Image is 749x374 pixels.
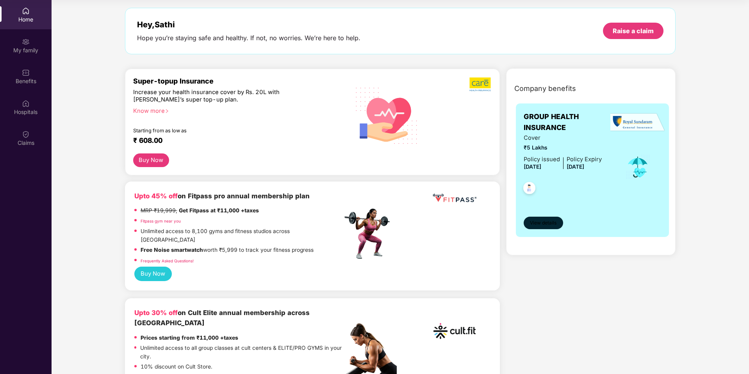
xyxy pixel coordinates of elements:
div: Policy Expiry [567,155,602,164]
img: svg+xml;base64,PHN2ZyBpZD0iSG9zcGl0YWxzIiB4bWxucz0iaHR0cDovL3d3dy53My5vcmcvMjAwMC9zdmciIHdpZHRoPS... [22,100,30,107]
a: Fitpass gym near you [141,219,181,223]
span: ₹5 Lakhs [524,144,602,152]
img: b5dec4f62d2307b9de63beb79f102df3.png [469,77,492,92]
p: Unlimited access to all group classes at cult centers & ELITE/PRO GYMS in your city. [140,344,342,361]
div: Increase your health insurance cover by Rs. 20L with [PERSON_NAME]’s super top-up plan. [133,89,309,104]
img: fpp.png [342,207,397,261]
div: Starting from as low as [133,128,309,133]
span: [DATE] [524,164,541,170]
div: Super-topup Insurance [133,77,342,85]
strong: Get Fitpass at ₹11,000 +taxes [179,207,259,214]
button: View details [524,217,563,229]
div: Raise a claim [613,27,654,35]
strong: Free Noise smartwatch [141,247,203,253]
span: Cover [524,134,602,142]
img: svg+xml;base64,PHN2ZyB4bWxucz0iaHR0cDovL3d3dy53My5vcmcvMjAwMC9zdmciIHdpZHRoPSI0OC45NDMiIGhlaWdodD... [520,180,539,199]
img: svg+xml;base64,PHN2ZyBpZD0iQ2xhaW0iIHhtbG5zPSJodHRwOi8vd3d3LnczLm9yZy8yMDAwL3N2ZyIgd2lkdGg9IjIwIi... [22,130,30,138]
b: on Cult Elite annual membership across [GEOGRAPHIC_DATA] [134,309,310,327]
img: svg+xml;base64,PHN2ZyB4bWxucz0iaHR0cDovL3d3dy53My5vcmcvMjAwMC9zdmciIHhtbG5zOnhsaW5rPSJodHRwOi8vd3... [350,77,424,153]
p: Unlimited access to 8,100 gyms and fitness studios across [GEOGRAPHIC_DATA] [141,227,342,244]
span: Company benefits [514,83,576,94]
b: Upto 45% off [134,192,178,200]
button: Buy Now [134,267,172,281]
button: Buy Now [133,153,169,167]
p: worth ₹5,999 to track your fitness progress [141,246,314,255]
div: ₹ 608.00 [133,136,335,146]
b: on Fitpass pro annual membership plan [134,192,310,200]
div: Hope you’re staying safe and healthy. If not, no worries. We’re here to help. [137,34,360,42]
div: Hey, Sathi [137,20,360,29]
span: GROUP HEALTH INSURANCE [524,111,615,134]
img: svg+xml;base64,PHN2ZyBpZD0iQmVuZWZpdHMiIHhtbG5zPSJodHRwOi8vd3d3LnczLm9yZy8yMDAwL3N2ZyIgd2lkdGg9Ij... [22,69,30,77]
img: svg+xml;base64,PHN2ZyB3aWR0aD0iMjAiIGhlaWdodD0iMjAiIHZpZXdCb3g9IjAgMCAyMCAyMCIgZmlsbD0ibm9uZSIgeG... [22,38,30,46]
span: [DATE] [567,164,584,170]
b: Upto 30% off [134,309,178,317]
img: icon [625,154,651,180]
img: insurerLogo [610,113,665,132]
span: right [165,109,169,113]
a: Frequently Asked Questions! [141,258,194,263]
p: 10% discount on Cult Store. [141,363,212,371]
del: MRP ₹19,999, [141,207,177,214]
img: fppp.png [431,191,478,205]
span: View details [530,219,556,227]
strong: Prices starting from ₹11,000 +taxes [141,335,238,341]
img: cult.png [431,308,478,354]
div: Policy issued [524,155,560,164]
div: Know more [133,107,338,113]
img: svg+xml;base64,PHN2ZyBpZD0iSG9tZSIgeG1sbnM9Imh0dHA6Ly93d3cudzMub3JnLzIwMDAvc3ZnIiB3aWR0aD0iMjAiIG... [22,7,30,15]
